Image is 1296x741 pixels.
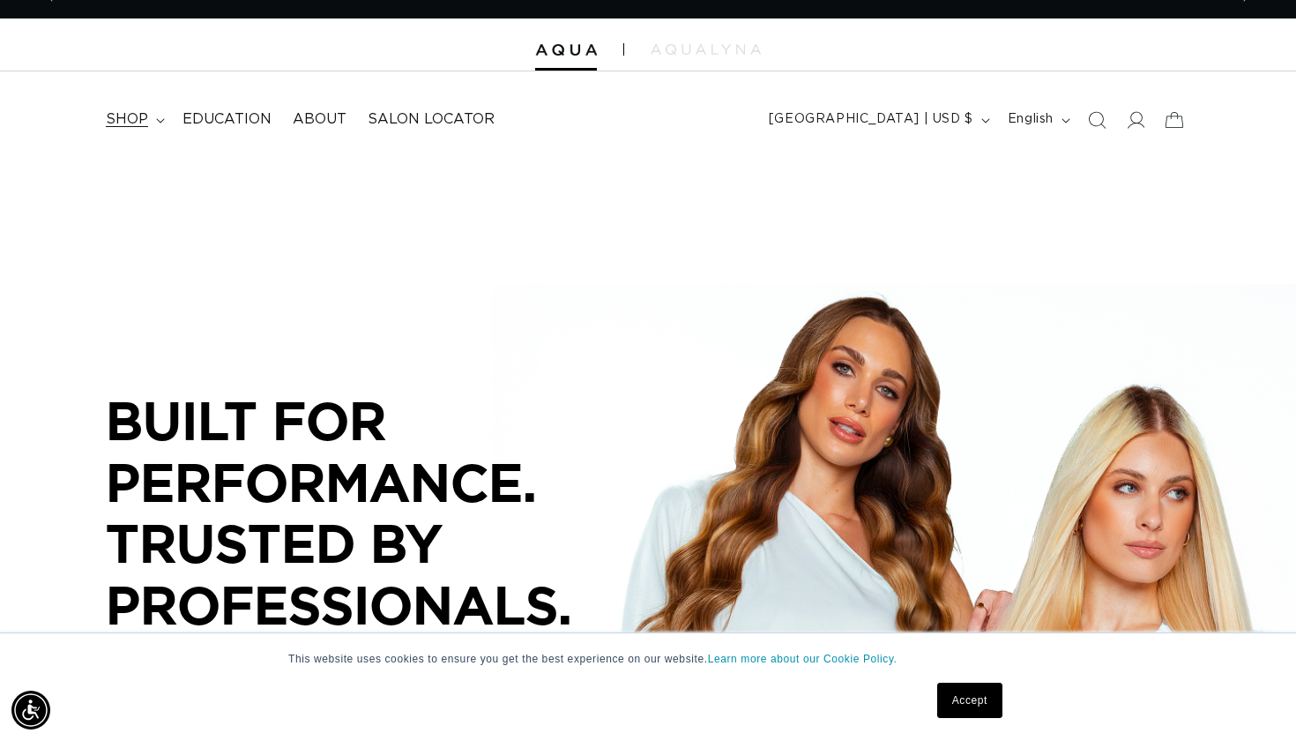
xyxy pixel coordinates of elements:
a: Accept [937,683,1002,718]
a: Salon Locator [357,100,505,139]
button: English [997,103,1077,137]
div: Accessibility Menu [11,691,50,730]
button: [GEOGRAPHIC_DATA] | USD $ [758,103,997,137]
iframe: Chat Widget [1208,656,1296,741]
span: shop [106,110,148,129]
span: English [1008,110,1054,129]
span: Education [182,110,272,129]
span: [GEOGRAPHIC_DATA] | USD $ [769,110,973,129]
img: Aqua Hair Extensions [535,44,597,56]
summary: shop [95,100,172,139]
span: Salon Locator [368,110,495,129]
span: About [293,110,346,129]
p: This website uses cookies to ensure you get the best experience on our website. [288,651,1008,667]
summary: Search [1077,101,1116,139]
a: Learn more about our Cookie Policy. [708,653,898,665]
a: About [282,100,357,139]
p: BUILT FOR PERFORMANCE. TRUSTED BY PROFESSIONALS. [106,390,635,635]
img: aqualyna.com [651,44,761,55]
a: Education [172,100,282,139]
